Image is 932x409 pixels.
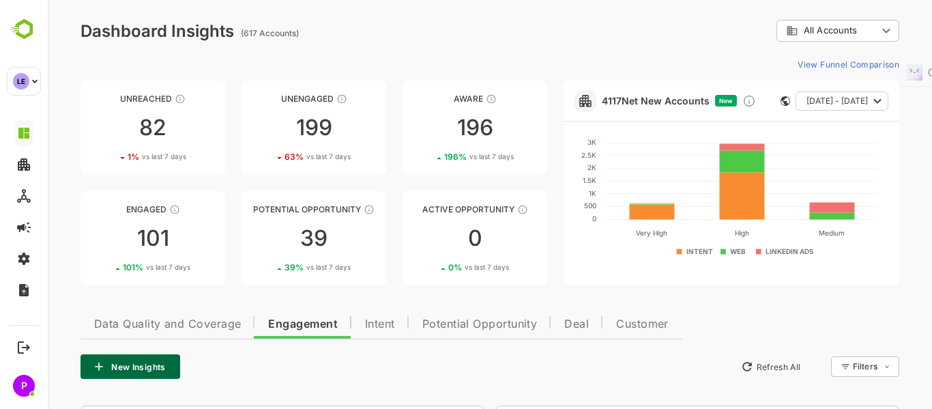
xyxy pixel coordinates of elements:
[744,53,851,75] button: View Funnel Comparison
[316,204,327,215] div: These accounts are MQAs and can be passed on to Inside Sales
[422,152,466,162] span: vs last 7 days
[194,204,338,214] div: Potential Opportunity
[554,95,662,107] a: 4117Net New Accounts
[683,247,699,255] text: WEB
[687,356,759,378] button: Refresh All
[729,18,851,44] div: All Accounts
[355,117,499,139] div: 196
[317,319,347,330] span: Intent
[695,94,708,108] div: Discover new ICP-fit accounts showing engagement — via intent surges, anonymous website visits, L...
[355,204,499,214] div: Active Opportunity
[46,319,193,330] span: Data Quality and Coverage
[375,319,490,330] span: Potential Opportunity
[536,201,549,210] text: 500
[194,117,338,139] div: 199
[544,214,549,223] text: 0
[733,96,742,106] div: This card does not support filter and segments
[355,81,499,175] a: AwareThese accounts have just entered the buying cycle and need further nurturing196196%vs last 7...
[13,375,35,397] div: P
[771,229,797,237] text: Medium
[535,176,549,184] text: 1.5K
[33,204,177,214] div: Engaged
[805,361,830,371] div: Filters
[355,227,499,249] div: 0
[568,319,621,330] span: Customer
[541,189,549,197] text: 1K
[14,338,33,356] button: Logout
[759,92,820,110] span: [DATE] - [DATE]
[687,229,701,238] text: High
[540,163,549,171] text: 2K
[671,97,685,104] span: New
[718,247,766,255] text: LINKEDIN ADS
[33,227,177,249] div: 101
[259,262,303,272] span: vs last 7 days
[748,91,841,111] button: [DATE] - [DATE]
[220,319,290,330] span: Engagement
[33,21,186,41] div: Dashboard Insights
[98,262,143,272] span: vs last 7 days
[534,151,549,159] text: 2.5K
[259,152,303,162] span: vs last 7 days
[804,354,851,379] div: Filters
[7,16,42,42] img: BambooboxLogoMark.f1c84d78b4c51b1a7b5f700c9845e183.svg
[33,94,177,104] div: Unreached
[237,262,303,272] div: 39 %
[355,191,499,285] a: Active OpportunityThese accounts have open opportunities which might be at any of the Sales Stage...
[127,94,138,104] div: These accounts have not been engaged with for a defined time period
[540,138,549,146] text: 3K
[237,152,303,162] div: 63 %
[438,94,449,104] div: These accounts have just entered the buying cycle and need further nurturing
[469,204,480,215] div: These accounts have open opportunities which might be at any of the Sales Stages
[194,81,338,175] a: UnengagedThese accounts have not shown enough engagement and need nurturing19963%vs last 7 days
[121,204,132,215] div: These accounts are warm, further nurturing would qualify them to MQAs
[13,73,29,89] div: LE
[396,152,466,162] div: 196 %
[289,94,300,104] div: These accounts have not shown enough engagement and need nurturing
[33,81,177,175] a: UnreachedThese accounts have not been engaged with for a defined time period821%vs last 7 days
[33,354,132,379] button: New Insights
[94,152,139,162] span: vs last 7 days
[33,117,177,139] div: 82
[80,152,139,162] div: 1 %
[516,319,541,330] span: Deal
[355,94,499,104] div: Aware
[417,262,461,272] span: vs last 7 days
[401,262,461,272] div: 0 %
[588,229,620,238] text: Very High
[33,191,177,285] a: EngagedThese accounts are warm, further nurturing would qualify them to MQAs101101%vs last 7 days
[193,28,255,38] ag: (617 Accounts)
[194,191,338,285] a: Potential OpportunityThese accounts are MQAs and can be passed on to Inside Sales3939%vs last 7 days
[738,25,830,37] div: All Accounts
[194,227,338,249] div: 39
[75,262,143,272] div: 101 %
[756,25,809,36] span: All Accounts
[194,94,338,104] div: Unengaged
